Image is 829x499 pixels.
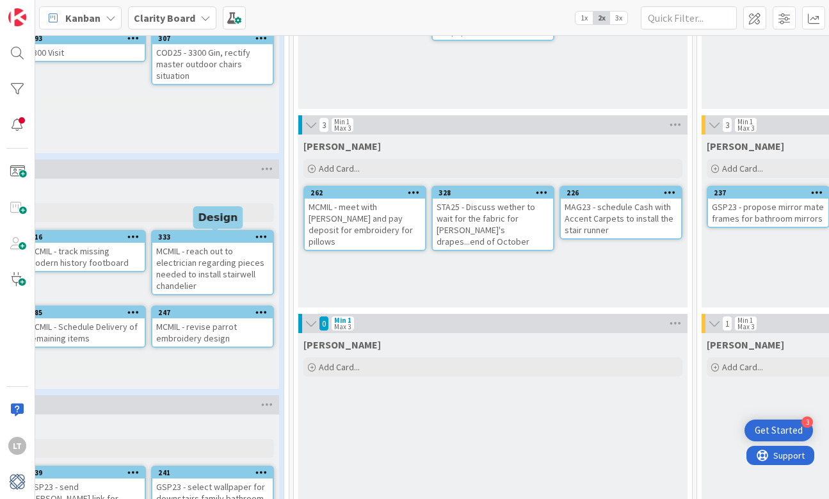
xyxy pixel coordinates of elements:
div: COD25 - 3300 Gin, rectify master outdoor chairs situation [152,44,273,84]
div: Max 3 [737,125,754,131]
span: Add Card... [722,163,763,174]
div: Get Started [755,424,803,437]
div: 262MCMIL - meet with [PERSON_NAME] and pay deposit for embroidery for pillows [305,187,425,250]
span: 1 [722,316,732,331]
b: Clarity Board [134,12,195,24]
div: Open Get Started checklist, remaining modules: 3 [744,420,813,441]
div: 262 [310,188,425,197]
div: LT [8,437,26,455]
div: 293 [24,33,145,44]
div: MCMIL - meet with [PERSON_NAME] and pay deposit for embroidery for pillows [305,199,425,250]
div: GSP23 - propose mirror mate frames for bathroom mirrors [708,199,828,227]
div: 307 [152,33,273,44]
img: avatar [8,473,26,491]
div: 237 [714,188,828,197]
div: 307COD25 - 3300 Gin, rectify master outdoor chairs situation [152,33,273,84]
div: 247 [158,308,273,317]
div: Max 3 [334,323,351,330]
div: 333 [152,231,273,243]
div: 247 [152,307,273,318]
div: 293 [30,34,145,43]
div: 333 [158,233,273,241]
div: 226MAG23 - schedule Cash with Accent Carpets to install the stair runner [561,187,681,238]
div: 3 [801,416,813,428]
div: 328 [439,188,553,197]
div: 328STA25 - Discuss wether to wait for the fabric for [PERSON_NAME]'s drapes...end of October [433,187,553,250]
div: 185 [30,308,145,317]
div: 241 [158,468,273,477]
span: 0 [319,316,329,331]
a: 185MCMIL - Schedule Delivery of remaining items [23,306,146,348]
span: Add Card... [319,361,360,373]
span: 1x [575,12,593,24]
div: 316 [24,231,145,243]
div: 262 [305,187,425,199]
div: 185MCMIL - Schedule Delivery of remaining items [24,307,145,347]
div: MCMIL - reach out to electrician regarding pieces needed to install stairwell chandelier [152,243,273,294]
div: 226 [561,187,681,199]
div: 307 [158,34,273,43]
div: Min 1 [737,317,753,323]
div: STA25 - Discuss wether to wait for the fabric for [PERSON_NAME]'s drapes...end of October [433,199,553,250]
div: 247MCMIL - revise parrot embroidery design [152,307,273,347]
div: 316 [30,233,145,241]
div: 316MCMIL - track missing modern history footboard [24,231,145,271]
h5: Design [198,211,238,224]
a: 333MCMIL - reach out to electrician regarding pieces needed to install stairwell chandelier [151,230,274,295]
a: 328STA25 - Discuss wether to wait for the fabric for [PERSON_NAME]'s drapes...end of October [431,186,554,251]
a: 316MCMIL - track missing modern history footboard [23,230,146,272]
div: Min 1 [334,119,350,125]
div: 237GSP23 - propose mirror mate frames for bathroom mirrors [708,187,828,227]
div: 237 [708,187,828,199]
div: 241 [152,467,273,479]
span: Lisa K. [303,338,381,351]
span: 3 [722,117,732,133]
div: 3300 Visit [24,44,145,61]
a: 307COD25 - 3300 Gin, rectify master outdoor chairs situation [151,31,274,85]
span: 3x [610,12,627,24]
a: 262MCMIL - meet with [PERSON_NAME] and pay deposit for embroidery for pillows [303,186,426,251]
div: MAG23 - schedule Cash with Accent Carpets to install the stair runner [561,199,681,238]
span: Support [27,2,58,17]
div: Max 3 [334,125,351,131]
div: MCMIL - track missing modern history footboard [24,243,145,271]
div: 2933300 Visit [24,33,145,61]
span: Add Card... [319,163,360,174]
div: MCMIL - Schedule Delivery of remaining items [24,318,145,347]
span: Add Card... [722,361,763,373]
div: Max 3 [737,323,754,330]
div: 226 [567,188,681,197]
input: Quick Filter... [641,6,737,29]
img: Visit kanbanzone.com [8,8,26,26]
span: Kanban [65,10,101,26]
a: 226MAG23 - schedule Cash with Accent Carpets to install the stair runner [559,186,682,240]
div: Min 1 [737,119,753,125]
span: Lisa K. [707,338,784,351]
span: 2x [593,12,610,24]
div: 333MCMIL - reach out to electrician regarding pieces needed to install stairwell chandelier [152,231,273,294]
span: Lisa T. [707,140,784,152]
div: 239 [30,468,145,477]
div: 239 [24,467,145,479]
a: 247MCMIL - revise parrot embroidery design [151,306,274,348]
span: Lisa T. [303,140,381,152]
div: 185 [24,307,145,318]
div: MCMIL - revise parrot embroidery design [152,318,273,347]
span: 3 [319,117,329,133]
div: 328 [433,187,553,199]
div: Min 1 [334,317,351,323]
a: 2933300 Visit [23,31,146,62]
